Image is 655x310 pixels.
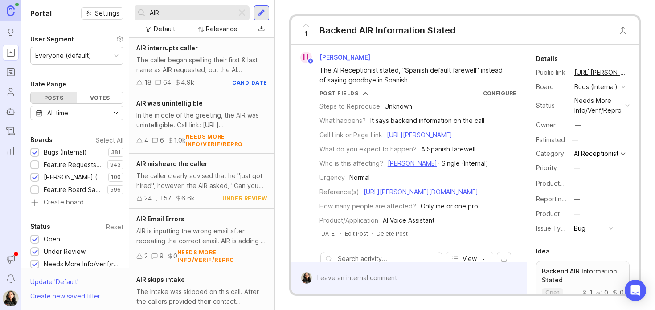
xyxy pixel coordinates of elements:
p: 596 [110,186,121,193]
div: Open [44,234,60,244]
div: Under Review [44,247,86,257]
div: The caller clearly advised that he "just got hired", however, the AIR asked, "Can you please clar... [136,171,267,191]
div: Everyone (default) [35,51,91,61]
span: Settings [95,9,119,18]
div: What do you expect to happen? [319,144,417,154]
div: - Single (Internal) [388,159,488,168]
a: Users [3,84,19,100]
div: Reset [106,224,123,229]
div: Estimated [536,137,565,143]
div: Bugs (Internal) [44,147,87,157]
a: [DATE] [319,230,336,237]
span: AIR misheard the caller [136,160,208,167]
p: 943 [110,161,121,168]
a: [PERSON_NAME] [388,159,437,167]
button: Announcements [3,251,19,267]
button: View [446,252,493,266]
div: needs more info/verif/repro [574,96,622,115]
a: Changelog [3,123,19,139]
svg: toggle icon [109,110,123,117]
div: 0 [596,290,608,296]
a: AIR was unintelligibleIn the middle of the greeting, the AIR was unintelligible. Call link: [URL]... [129,93,274,154]
div: — [575,179,581,188]
img: member badge [307,58,314,65]
span: AIR skips intake [136,276,185,283]
a: Reporting [3,143,19,159]
div: Status [536,101,567,110]
div: The AI Receptionist stated, "Spanish default farewell" instead of saying goodbye in Spanish. [319,65,509,85]
div: AI Voice Assistant [383,216,434,225]
div: Feature Requests (Internal) [44,160,103,170]
div: Feature Board Sandbox [DATE] [44,185,103,195]
div: Relevance [206,24,237,34]
span: [PERSON_NAME] [319,53,370,61]
div: Default [154,24,175,34]
div: 1 [581,290,593,296]
button: Close button [614,21,632,39]
p: 100 [111,174,121,181]
div: 2 [144,251,148,261]
div: — [575,120,581,130]
div: — [574,209,580,219]
div: What happens? [319,116,366,126]
div: 6 [160,135,164,145]
p: 381 [111,149,121,156]
div: 57 [164,193,172,203]
p: open [545,289,560,296]
button: ProductboardID [573,178,584,189]
label: Reporting Team [536,195,584,203]
div: Public link [536,68,567,77]
img: Ysabelle Eugenio [301,272,312,284]
div: Post Fields [319,90,359,97]
div: Edit Post [345,230,368,237]
a: AIR interrupts callerThe caller began spelling their first & last name as AIR requested, but the ... [129,38,274,93]
img: Canny Home [7,5,15,16]
a: [URL][PERSON_NAME] [572,67,630,78]
span: View [463,254,477,263]
img: Ysabelle Eugenio [3,290,19,306]
div: 4.9k [181,77,194,87]
div: It says backend information on the call [370,116,484,126]
div: Who is this affecting? [319,159,383,168]
div: 24 [144,193,152,203]
div: Idea [536,246,550,257]
div: Posts [31,92,77,103]
span: AIR interrupts caller [136,44,198,52]
div: Update ' Default ' [30,277,78,291]
div: Product/Application [319,216,378,225]
div: Owner [536,120,567,130]
span: 1 [304,29,307,39]
div: H [300,52,312,63]
div: Board [536,82,567,92]
div: Create new saved filter [30,291,100,301]
div: Select All [96,138,123,143]
div: Votes [77,92,123,103]
label: Product [536,210,560,217]
div: needs more info/verif/repro [186,133,267,148]
div: 18 [144,77,151,87]
div: needs more info/verif/repro [177,249,267,264]
div: Status [30,221,50,232]
a: H[PERSON_NAME] [295,52,377,63]
div: Delete Post [377,230,408,237]
a: Autopilot [3,103,19,119]
div: 64 [163,77,171,87]
div: candidate [232,79,267,86]
div: 1.0k [174,135,186,145]
div: 0 [173,251,177,261]
div: The Intake was skipped on this call. After the callers provided their contact information, the AI... [136,287,267,306]
div: User Segment [30,34,74,45]
div: Bug [574,224,585,233]
a: [URL][PERSON_NAME][DOMAIN_NAME] [364,188,478,196]
div: AIR is inputting the wrong email after repeating the correct email. AIR is adding a period betwee... [136,226,267,246]
div: Details [536,53,558,64]
div: Boards [30,135,53,145]
div: Backend AIR Information Stated [319,24,455,37]
div: — [569,134,581,146]
div: In the middle of the greeting, the AIR was unintelligible. Call link: [URL][PERSON_NAME] Bug foun... [136,110,267,130]
button: Notifications [3,271,19,287]
button: Post Fields [319,90,368,97]
div: under review [222,195,267,202]
div: Needs More Info/verif/repro [44,259,119,269]
h1: Portal [30,8,52,19]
